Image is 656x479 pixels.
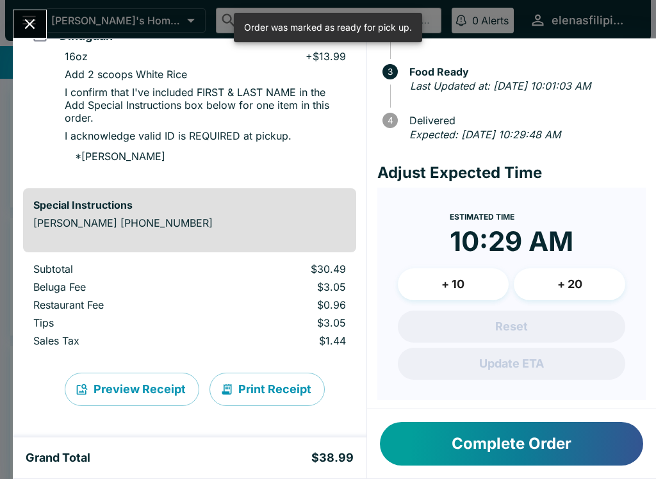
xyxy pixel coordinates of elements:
[450,212,514,222] span: Estimated Time
[306,50,346,63] p: + $13.99
[33,263,199,275] p: Subtotal
[33,298,199,311] p: Restaurant Fee
[65,150,165,163] p: * [PERSON_NAME]
[209,373,325,406] button: Print Receipt
[220,334,345,347] p: $1.44
[387,115,393,126] text: 4
[33,199,346,211] h6: Special Instructions
[388,67,393,77] text: 3
[65,68,187,81] p: Add 2 scoops White Rice
[403,66,646,77] span: Food Ready
[26,450,90,466] h5: Grand Total
[33,216,346,229] p: [PERSON_NAME] [PHONE_NUMBER]
[398,268,509,300] button: + 10
[450,225,573,258] time: 10:29 AM
[403,115,646,126] span: Delivered
[220,298,345,311] p: $0.96
[33,316,199,329] p: Tips
[220,263,345,275] p: $30.49
[377,163,646,183] h4: Adjust Expected Time
[514,268,625,300] button: + 20
[311,450,354,466] h5: $38.99
[65,129,291,142] p: I acknowledge valid ID is REQUIRED at pickup.
[65,373,199,406] button: Preview Receipt
[33,334,199,347] p: Sales Tax
[33,280,199,293] p: Beluga Fee
[244,17,412,38] div: Order was marked as ready for pick up.
[410,79,591,92] em: Last Updated at: [DATE] 10:01:03 AM
[409,128,561,141] em: Expected: [DATE] 10:29:48 AM
[220,316,345,329] p: $3.05
[220,280,345,293] p: $3.05
[380,422,643,466] button: Complete Order
[23,263,356,352] table: orders table
[65,86,345,124] p: I confirm that I've included FIRST & LAST NAME in the Add Special Instructions box below for one ...
[65,50,88,63] p: 16oz
[13,10,46,38] button: Close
